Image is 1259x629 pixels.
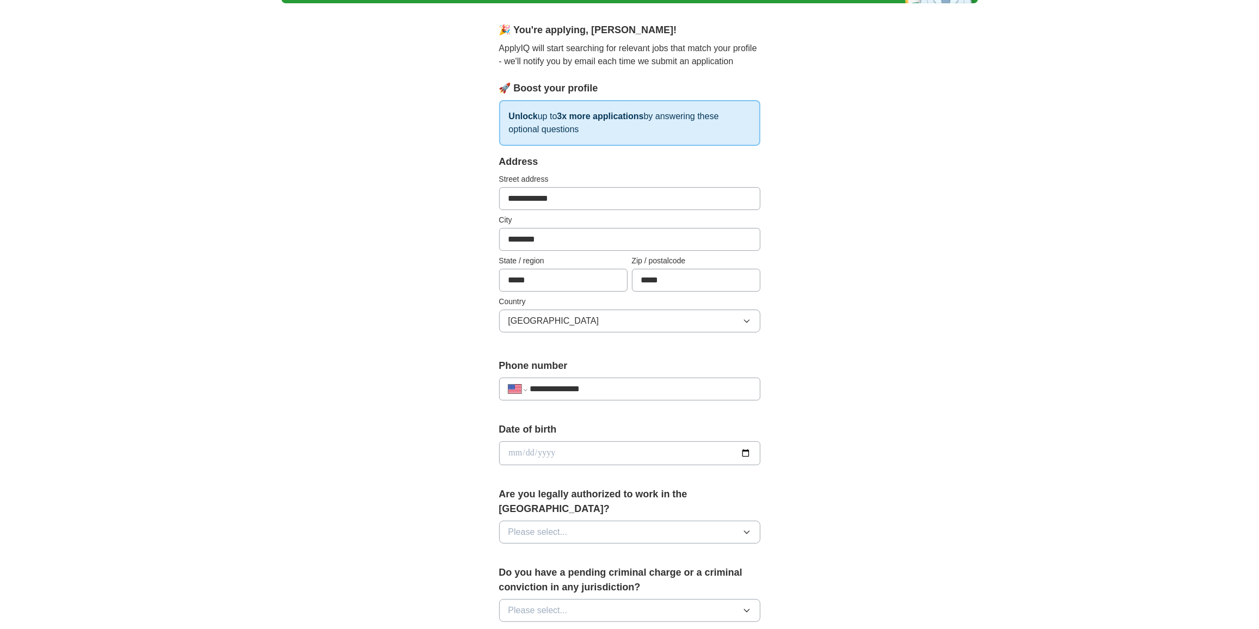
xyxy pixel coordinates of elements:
label: Phone number [499,359,760,373]
span: Please select... [508,604,568,617]
label: Country [499,296,760,307]
p: up to by answering these optional questions [499,100,760,146]
label: Date of birth [499,422,760,437]
strong: 3x more applications [557,112,643,121]
label: Zip / postalcode [632,255,760,267]
button: [GEOGRAPHIC_DATA] [499,310,760,332]
label: State / region [499,255,628,267]
p: ApplyIQ will start searching for relevant jobs that match your profile - we'll notify you by emai... [499,42,760,68]
button: Please select... [499,599,760,622]
label: City [499,214,760,226]
label: Are you legally authorized to work in the [GEOGRAPHIC_DATA]? [499,487,760,516]
span: Please select... [508,526,568,539]
label: Do you have a pending criminal charge or a criminal conviction in any jurisdiction? [499,565,760,595]
div: 🎉 You're applying , [PERSON_NAME] ! [499,23,760,38]
button: Please select... [499,521,760,544]
strong: Unlock [509,112,538,121]
span: [GEOGRAPHIC_DATA] [508,314,599,328]
div: Address [499,155,760,169]
div: 🚀 Boost your profile [499,81,760,96]
label: Street address [499,174,760,185]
